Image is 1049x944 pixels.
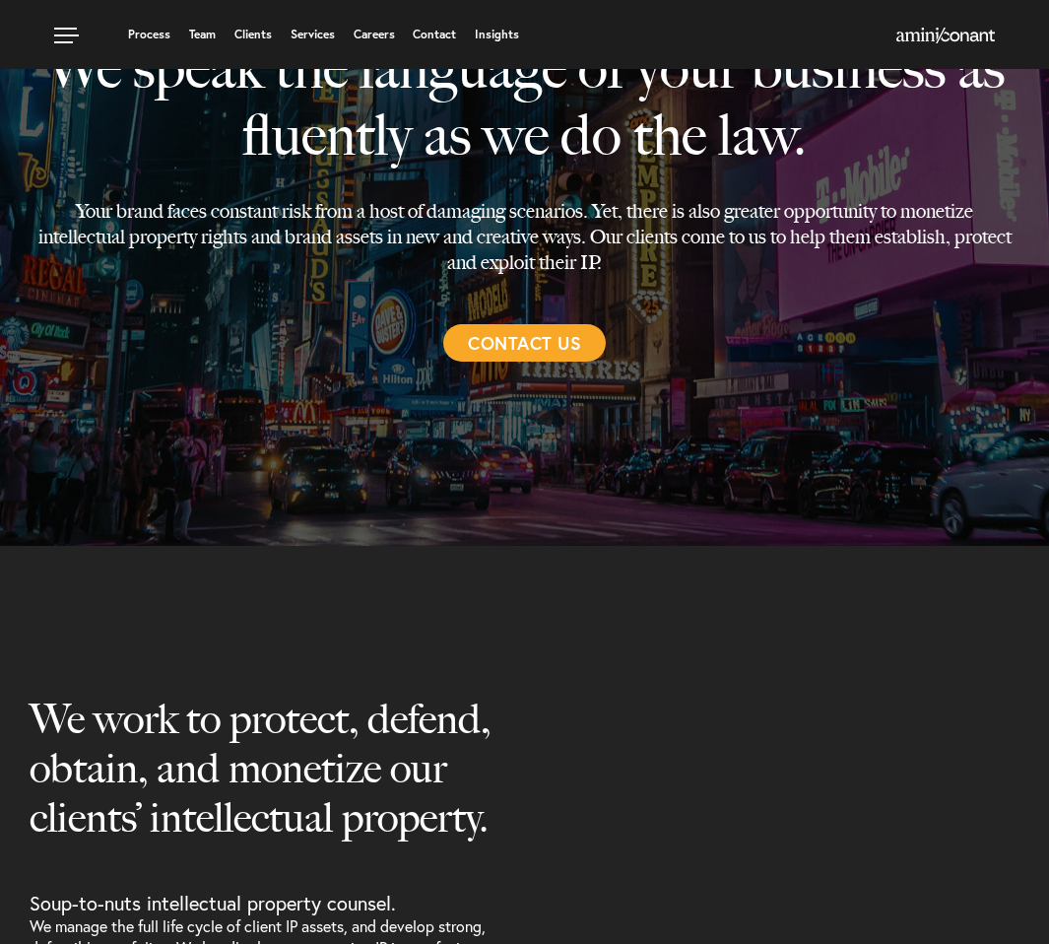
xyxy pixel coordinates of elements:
[413,29,456,40] a: Contact
[443,324,606,362] a: Contact Us
[291,29,335,40] a: Services
[35,198,1015,275] p: Your brand faces constant risk from a host of damaging scenarios. Yet, there is also greater oppo...
[234,29,272,40] a: Clients
[354,29,395,40] a: Careers
[35,15,1015,198] p: We speak the language of your business as fluently as we do the law.
[30,695,510,892] h2: We work to protect, defend, obtain, and monetize our clients’ intellectual property.
[896,29,995,44] a: Home
[468,324,581,362] span: Contact Us
[896,28,995,43] img: Amini & Conant
[128,29,170,40] a: Process
[475,29,519,40] a: Insights
[30,890,396,916] strong: Soup-to-nuts intellectual property counsel.
[189,29,216,40] a: Team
